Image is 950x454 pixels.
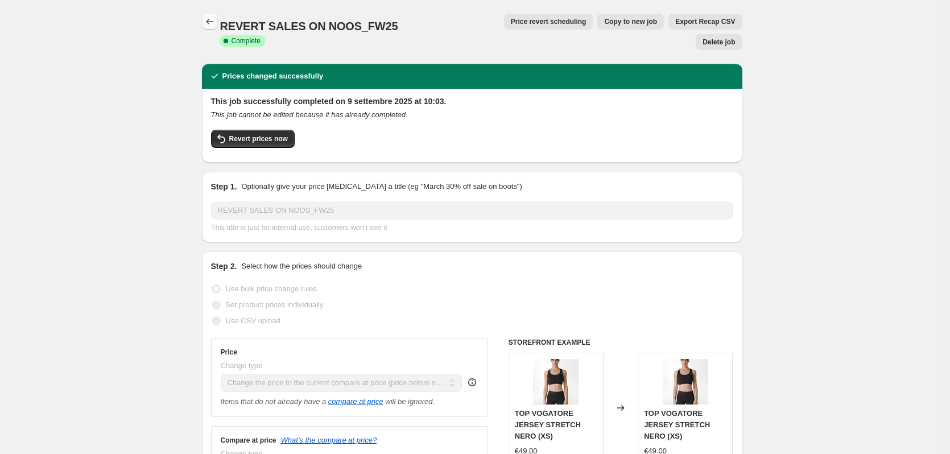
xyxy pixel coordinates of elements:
[644,409,710,440] span: TOP VOGATORE JERSEY STRETCH NERO (XS)
[663,359,708,405] img: A00110-10009_02_80x.jpg
[675,17,735,26] span: Export Recap CSV
[220,20,398,32] span: REVERT SALES ON NOOS_FW25
[211,201,733,220] input: 30% off holiday sale
[241,261,362,272] p: Select how the prices should change
[466,377,478,388] div: help
[211,110,408,119] i: This job cannot be edited because it has already completed.
[509,338,733,347] h6: STOREFRONT EXAMPLE
[226,284,317,293] span: Use bulk price change rules
[597,14,664,30] button: Copy to new job
[703,38,735,47] span: Delete job
[222,71,324,82] h2: Prices changed successfully
[385,397,435,406] i: will be ignored.
[226,300,324,309] span: Set product prices individually
[221,361,263,370] span: Change type
[221,397,327,406] i: Items that do not already have a
[221,436,276,445] h3: Compare at price
[202,14,218,30] button: Price change jobs
[533,359,579,405] img: A00110-10009_02_80x.jpg
[328,397,383,406] button: compare at price
[504,14,593,30] button: Price revert scheduling
[211,130,295,148] button: Revert prices now
[511,17,586,26] span: Price revert scheduling
[229,134,288,143] span: Revert prices now
[211,223,387,232] span: This title is just for internal use, customers won't see it
[232,36,261,46] span: Complete
[211,181,237,192] h2: Step 1.
[241,181,522,192] p: Optionally give your price [MEDICAL_DATA] a title (eg "March 30% off sale on boots")
[211,96,733,107] h2: This job successfully completed on 9 settembre 2025 at 10:03.
[668,14,742,30] button: Export Recap CSV
[226,316,280,325] span: Use CSV upload
[696,34,742,50] button: Delete job
[281,436,377,444] button: What's the compare at price?
[515,409,581,440] span: TOP VOGATORE JERSEY STRETCH NERO (XS)
[211,261,237,272] h2: Step 2.
[604,17,657,26] span: Copy to new job
[221,348,237,357] h3: Price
